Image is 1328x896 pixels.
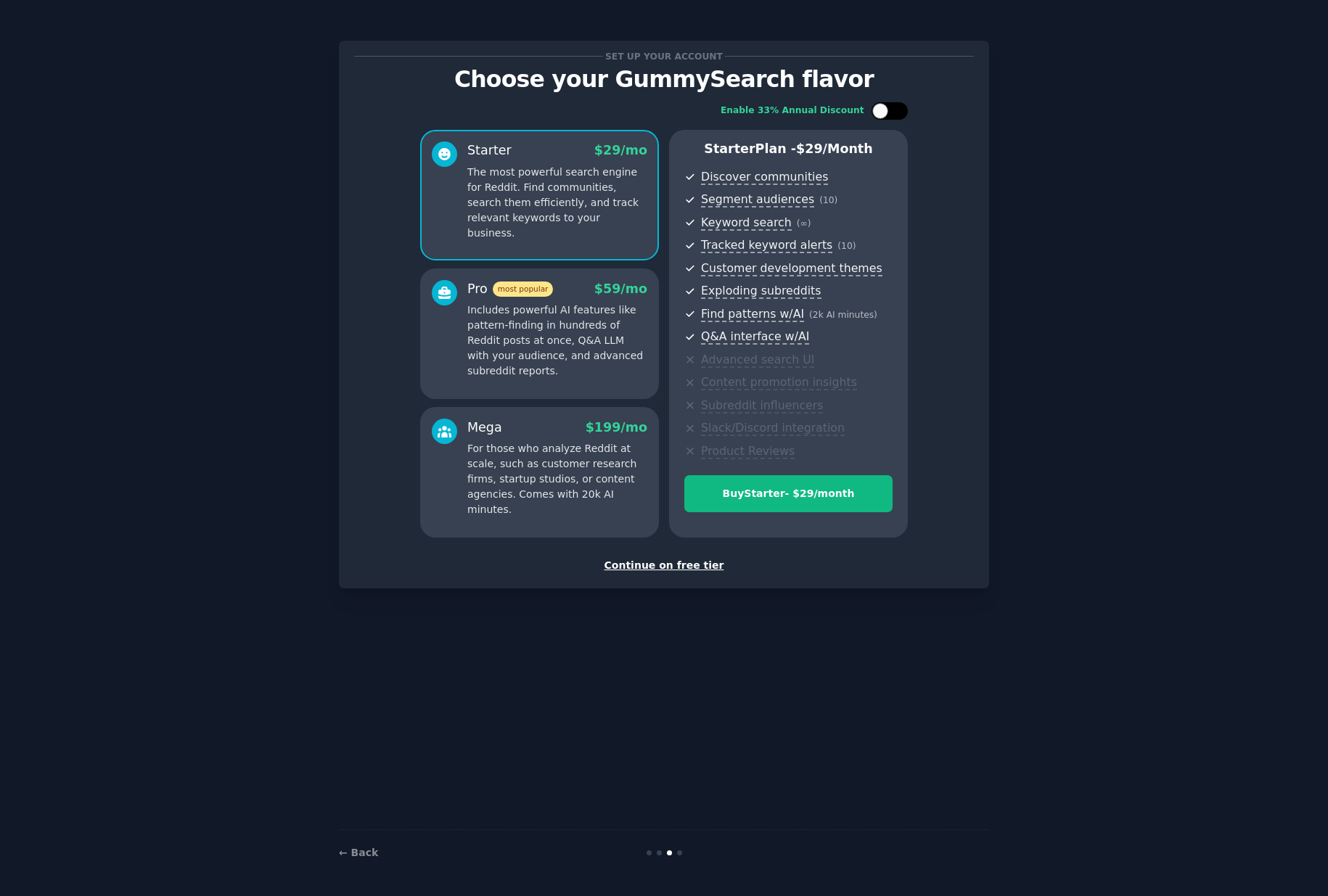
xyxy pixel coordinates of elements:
span: Keyword search [701,215,792,231]
a: ← Back [339,847,378,858]
span: Tracked keyword alerts [701,238,832,253]
span: $ 29 /mo [594,143,647,157]
span: Slack/Discord integration [701,421,845,436]
span: ( 10 ) [837,241,856,251]
p: Starter Plan - [684,140,893,158]
span: Set up your account [603,49,726,64]
span: Content promotion insights [701,375,857,390]
button: BuyStarter- $29/month [684,475,893,512]
div: Buy Starter - $ 29 /month [685,486,892,501]
span: $ 29 /month [796,141,873,156]
p: The most powerful search engine for Reddit. Find communities, search them efficiently, and track ... [467,165,647,241]
span: most popular [493,281,554,297]
span: ( ∞ ) [797,218,811,229]
p: Includes powerful AI features like pattern-finding in hundreds of Reddit posts at once, Q&A LLM w... [467,303,647,379]
span: $ 59 /mo [594,281,647,296]
span: ( 10 ) [819,195,837,205]
div: Starter [467,141,512,160]
p: Choose your GummySearch flavor [354,67,974,92]
span: Advanced search UI [701,353,814,368]
span: Segment audiences [701,192,814,207]
span: Subreddit influencers [701,398,823,414]
span: Find patterns w/AI [701,307,804,322]
span: Customer development themes [701,261,882,276]
span: Discover communities [701,170,828,185]
span: Q&A interface w/AI [701,329,809,345]
span: $ 199 /mo [586,420,647,435]
div: Mega [467,419,502,437]
span: ( 2k AI minutes ) [809,310,877,320]
div: Pro [467,280,553,298]
span: Exploding subreddits [701,284,821,299]
p: For those who analyze Reddit at scale, such as customer research firms, startup studios, or conte... [467,441,647,517]
span: Product Reviews [701,444,795,459]
div: Enable 33% Annual Discount [721,104,864,118]
div: Continue on free tier [354,558,974,573]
